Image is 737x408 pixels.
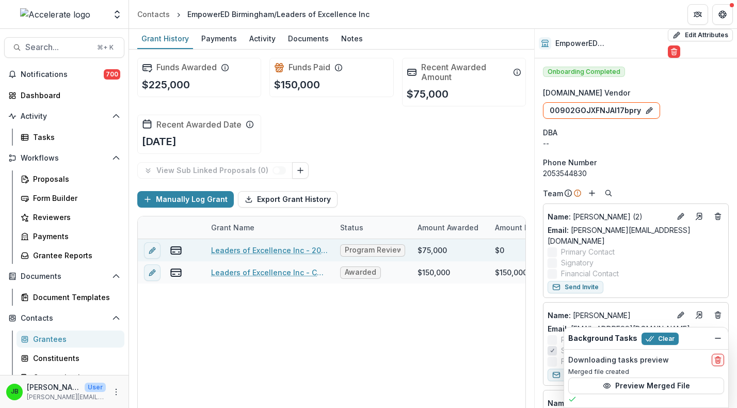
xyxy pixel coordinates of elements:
[4,150,124,166] button: Open Workflows
[17,209,124,226] a: Reviewers
[21,272,108,281] span: Documents
[418,267,450,278] div: $150,000
[543,127,557,138] span: DBA
[568,367,724,376] p: Merged file created
[20,8,90,21] img: Accelerate logo
[33,292,116,303] div: Document Templates
[156,120,242,130] h2: Recent Awarded Date
[345,246,400,255] span: Program Review PR5
[334,216,411,239] div: Status
[156,62,217,72] h2: Funds Awarded
[17,331,124,348] a: Grantees
[133,7,174,22] a: Contacts
[33,212,116,223] div: Reviewers
[411,216,489,239] div: Amount Awarded
[289,62,330,72] h2: Funds Paid
[712,210,724,223] button: Deletes
[137,191,234,208] button: Manually Log Grant
[17,369,124,386] a: Communications
[205,216,334,239] div: Grant Name
[489,216,566,239] div: Amount Paid
[345,268,376,277] span: Awarded
[245,31,280,46] div: Activity
[33,250,116,261] div: Grantee Reports
[187,9,370,20] div: EmpowerED Birmingham/Leaders of Excellence Inc
[561,268,619,279] span: Financial Contact
[4,108,124,124] button: Open Activity
[418,245,447,256] div: $75,000
[17,190,124,207] a: Form Builder
[495,222,540,233] p: Amount Paid
[17,350,124,367] a: Constituents
[691,208,708,225] a: Go to contact
[691,307,708,323] a: Go to contact
[548,211,670,222] a: Name: [PERSON_NAME] (2)
[568,356,669,365] h2: Downloading tasks preview
[642,333,679,345] button: Clear
[17,228,124,245] a: Payments
[17,247,124,264] a: Grantee Reports
[668,29,733,41] button: Edit Attributes
[548,323,690,334] a: Email: [EMAIL_ADDRESS][DOMAIN_NAME]
[561,246,615,257] span: Primary Contact
[211,245,328,256] a: Leaders of Excellence Inc - 2024 - Call to Effective Action - 1
[21,112,108,121] span: Activity
[33,334,116,344] div: Grantees
[568,334,637,343] h2: Background Tasks
[17,129,124,146] a: Tasks
[543,157,597,168] span: Phone Number
[543,138,729,149] div: --
[4,37,124,58] button: Search...
[495,245,504,256] div: $0
[33,174,116,184] div: Proposals
[110,386,122,398] button: More
[548,310,670,321] a: Name: [PERSON_NAME]
[712,354,724,366] button: delete
[407,86,448,102] p: $75,000
[712,4,733,25] button: Get Help
[548,225,724,246] a: Email: [PERSON_NAME][EMAIL_ADDRESS][DOMAIN_NAME]
[95,42,116,53] div: ⌘ + K
[33,372,116,383] div: Communications
[555,39,664,48] h2: EmpowerED Birmingham/Leaders of Excellence Inc
[337,29,367,49] a: Notes
[548,226,569,234] span: Email:
[543,168,729,179] div: 2053544830
[548,311,571,320] span: Name :
[675,309,687,321] button: Edit
[25,42,91,52] span: Search...
[561,334,615,345] span: Primary Contact
[568,378,724,394] button: Preview Merged File
[133,7,374,22] nav: breadcrumb
[548,399,571,407] span: Name :
[292,162,309,179] button: Link Grants
[33,193,116,203] div: Form Builder
[142,77,190,92] p: $225,000
[586,187,598,199] button: Add
[137,31,193,46] div: Grant History
[17,170,124,187] a: Proposals
[543,102,660,119] button: 00902GOJXFNJAI17bpry
[144,242,161,259] button: edit
[142,134,177,149] p: [DATE]
[668,45,680,58] button: Delete
[712,332,724,344] button: Dismiss
[17,289,124,306] a: Document Templates
[137,9,170,20] div: Contacts
[675,210,687,223] button: Edit
[561,345,594,356] span: Signatory
[561,257,594,268] span: Signatory
[197,29,241,49] a: Payments
[238,191,338,208] button: Export Grant History
[548,369,603,381] button: Send Invite
[144,264,161,281] button: edit
[137,29,193,49] a: Grant History
[274,77,320,92] p: $150,000
[21,70,104,79] span: Notifications
[27,393,106,402] p: [PERSON_NAME][EMAIL_ADDRESS][PERSON_NAME][DOMAIN_NAME]
[421,62,509,82] h2: Recent Awarded Amount
[712,309,724,321] button: Deletes
[411,222,485,233] div: Amount Awarded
